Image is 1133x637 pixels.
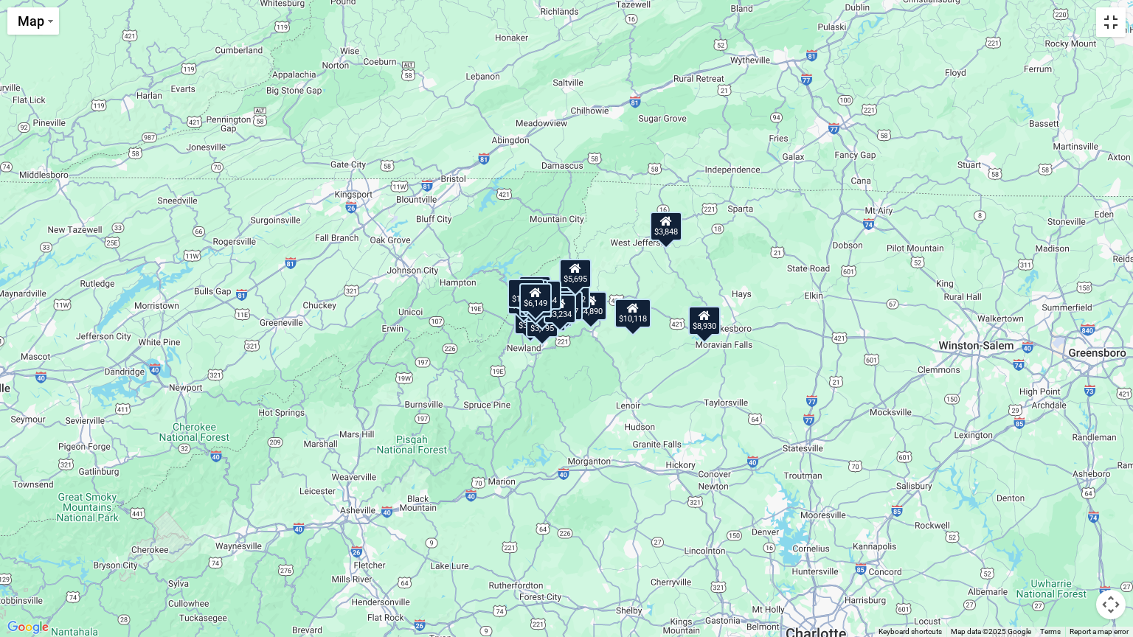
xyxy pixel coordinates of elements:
[879,627,942,637] button: Keyboard shortcuts
[650,212,682,241] div: $3,848
[1070,627,1129,636] a: Report a map error
[1096,590,1126,619] button: Map camera controls
[688,306,721,335] div: $8,930
[951,627,1031,636] span: Map data ©2025 Google
[1040,627,1061,636] a: Terms (opens in new tab)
